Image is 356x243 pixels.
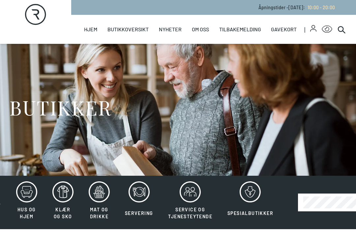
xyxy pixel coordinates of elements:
button: Servering [118,181,160,224]
a: 10:00 - 20:00 [305,5,335,10]
span: Spesialbutikker [227,210,273,216]
a: Gavekort [271,15,297,44]
button: Hus og hjem [9,181,44,224]
span: Klær og sko [54,207,72,219]
span: Mat og drikke [90,207,108,219]
a: Tilbakemelding [219,15,261,44]
span: Servering [125,210,153,216]
button: Spesialbutikker [221,181,280,224]
a: Om oss [192,15,209,44]
button: Mat og drikke [82,181,117,224]
button: Klær og sko [45,181,80,224]
p: Åpningstider - [DATE] : [258,4,335,11]
span: Service og tjenesteytende [168,207,212,219]
a: Hjem [84,15,97,44]
h1: BUTIKKER [9,95,111,120]
span: | [304,15,310,44]
span: 10:00 - 20:00 [308,5,335,10]
a: Nyheter [159,15,182,44]
span: Hus og hjem [17,207,36,219]
a: Butikkoversikt [107,15,149,44]
button: Open Accessibility Menu [322,24,332,35]
button: Service og tjenesteytende [161,181,219,224]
